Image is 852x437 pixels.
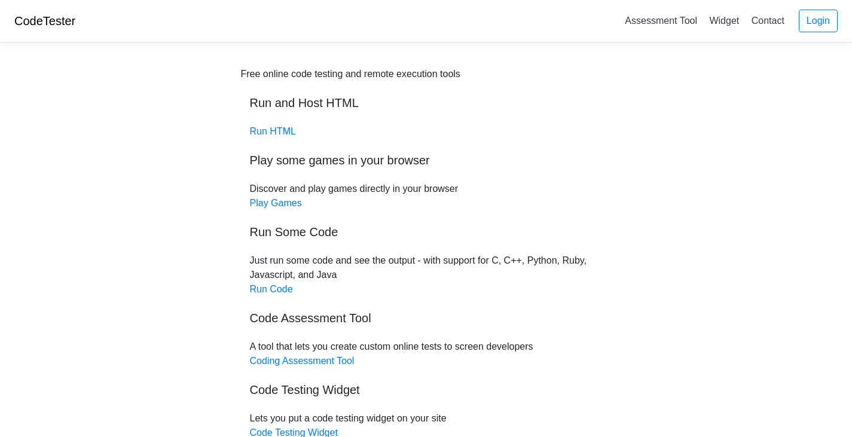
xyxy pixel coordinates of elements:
[250,383,603,397] h5: Code Testing Widget
[799,10,838,32] a: Login
[704,11,744,30] a: Widget
[250,225,603,239] h5: Run Some Code
[620,11,702,30] a: Assessment Tool
[250,198,302,208] a: Play Games
[14,14,75,27] a: CodeTester
[250,96,603,110] h5: Run and Host HTML
[241,67,460,81] div: Free online code testing and remote execution tools
[747,11,789,30] a: Contact
[250,356,355,366] a: Coding Assessment Tool
[250,284,293,294] a: Run Code
[250,126,296,136] a: Run HTML
[250,153,603,167] h5: Play some games in your browser
[250,311,603,325] h5: Code Assessment Tool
